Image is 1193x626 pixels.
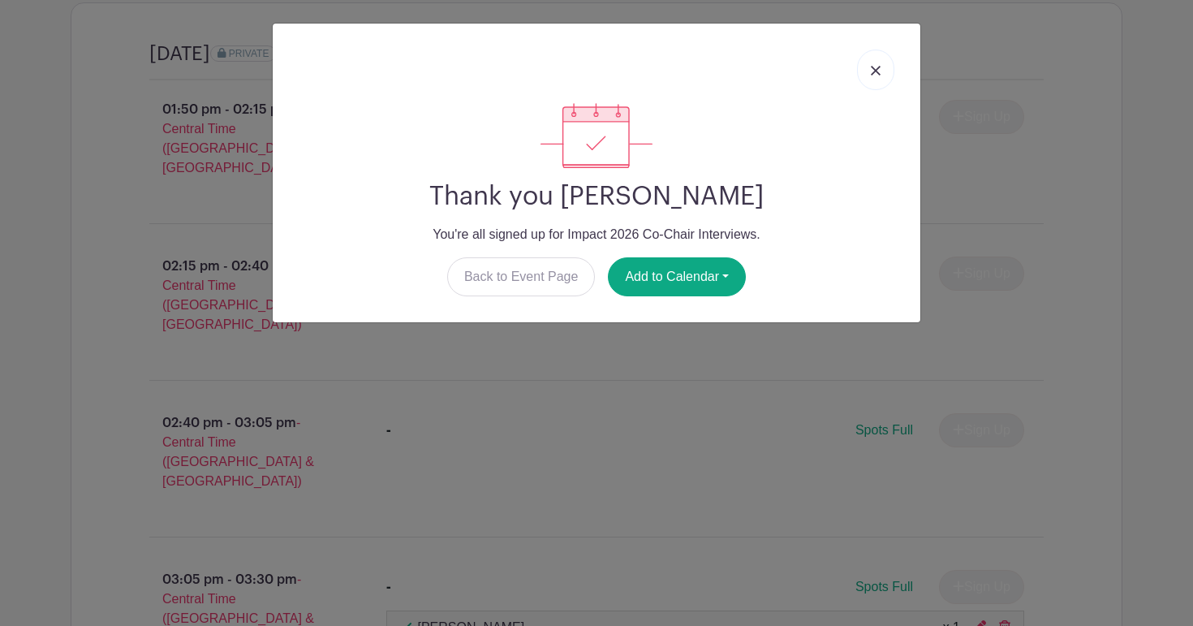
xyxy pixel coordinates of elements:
a: Back to Event Page [447,257,596,296]
button: Add to Calendar [608,257,746,296]
img: close_button-5f87c8562297e5c2d7936805f587ecaba9071eb48480494691a3f1689db116b3.svg [871,66,881,76]
p: You're all signed up for Impact 2026 Co-Chair Interviews. [286,225,907,244]
img: signup_complete-c468d5dda3e2740ee63a24cb0ba0d3ce5d8a4ecd24259e683200fb1569d990c8.svg [541,103,652,168]
h2: Thank you [PERSON_NAME] [286,181,907,212]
